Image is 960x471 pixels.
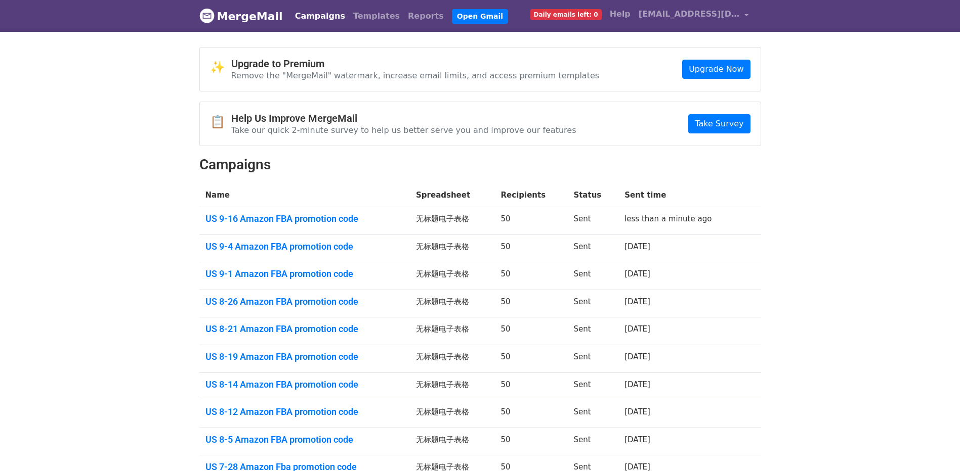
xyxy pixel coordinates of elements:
a: [DATE] [624,242,650,251]
a: MergeMail [199,6,283,27]
a: [DATE] [624,380,650,389]
a: [EMAIL_ADDRESS][DOMAIN_NAME] [635,4,753,28]
td: 无标题电子表格 [410,372,495,400]
p: Take our quick 2-minute survey to help us better serve you and improve our features [231,125,576,135]
a: [DATE] [624,297,650,306]
td: 无标题电子表格 [410,290,495,317]
td: 50 [495,317,568,345]
td: Sent [567,262,618,290]
a: Templates [349,6,404,26]
td: 无标题电子表格 [410,234,495,262]
td: Sent [567,207,618,235]
a: Reports [404,6,448,26]
td: 无标题电子表格 [410,207,495,235]
td: 50 [495,428,568,455]
a: Take Survey [688,114,750,133]
td: 50 [495,262,568,290]
td: 无标题电子表格 [410,428,495,455]
a: US 8-12 Amazon FBA promotion code [205,406,404,417]
a: US 8-5 Amazon FBA promotion code [205,434,404,445]
th: Status [567,183,618,207]
td: Sent [567,234,618,262]
td: 50 [495,234,568,262]
a: [DATE] [624,269,650,278]
span: ✨ [210,60,231,75]
td: 无标题电子表格 [410,317,495,345]
a: Daily emails left: 0 [526,4,606,24]
a: US 9-1 Amazon FBA promotion code [205,268,404,279]
td: Sent [567,345,618,373]
td: Sent [567,400,618,428]
td: 无标题电子表格 [410,262,495,290]
a: Campaigns [291,6,349,26]
span: [EMAIL_ADDRESS][DOMAIN_NAME] [639,8,740,20]
th: Recipients [495,183,568,207]
td: 50 [495,372,568,400]
h4: Upgrade to Premium [231,58,600,70]
td: 50 [495,207,568,235]
th: Spreadsheet [410,183,495,207]
a: [DATE] [624,352,650,361]
a: less than a minute ago [624,214,712,223]
td: 50 [495,400,568,428]
a: US 8-21 Amazon FBA promotion code [205,323,404,335]
h4: Help Us Improve MergeMail [231,112,576,124]
td: Sent [567,290,618,317]
a: Upgrade Now [682,60,750,79]
td: Sent [567,428,618,455]
a: [DATE] [624,435,650,444]
img: MergeMail logo [199,8,215,23]
th: Name [199,183,410,207]
td: 50 [495,290,568,317]
a: [DATE] [624,324,650,334]
th: Sent time [618,183,745,207]
h2: Campaigns [199,156,761,173]
a: US 9-16 Amazon FBA promotion code [205,213,404,224]
a: US 9-4 Amazon FBA promotion code [205,241,404,252]
a: US 8-19 Amazon FBA promotion code [205,351,404,362]
td: Sent [567,317,618,345]
a: [DATE] [624,407,650,416]
a: Open Gmail [452,9,508,24]
td: 无标题电子表格 [410,400,495,428]
span: Daily emails left: 0 [530,9,602,20]
td: 无标题电子表格 [410,345,495,373]
td: 50 [495,345,568,373]
span: 📋 [210,115,231,129]
p: Remove the "MergeMail" watermark, increase email limits, and access premium templates [231,70,600,81]
a: US 8-14 Amazon FBA promotion code [205,379,404,390]
td: Sent [567,372,618,400]
a: Help [606,4,635,24]
a: US 8-26 Amazon FBA promotion code [205,296,404,307]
